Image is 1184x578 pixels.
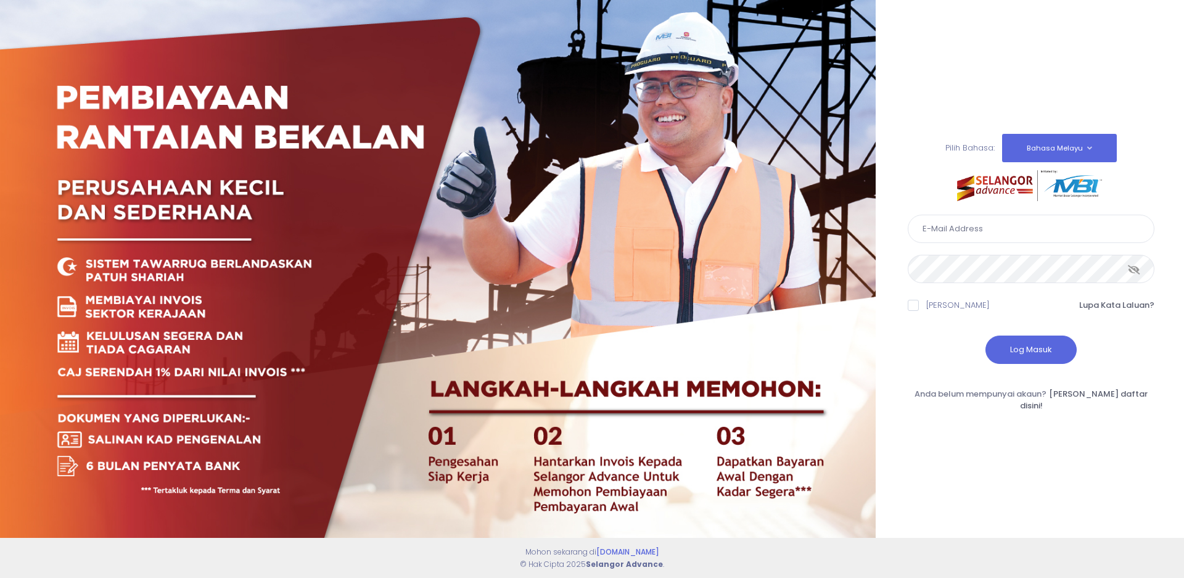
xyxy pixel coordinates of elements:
[1002,134,1117,162] button: Bahasa Melayu
[1020,388,1148,412] a: [PERSON_NAME] daftar disini!
[915,388,1046,400] span: Anda belum mempunyai akaun?
[596,547,659,557] a: [DOMAIN_NAME]
[520,547,664,569] span: Mohon sekarang di © Hak Cipta 2025 .
[908,215,1154,243] input: E-Mail Address
[586,559,663,569] strong: Selangor Advance
[1079,299,1154,312] a: Lupa Kata Laluan?
[985,336,1077,364] button: Log Masuk
[926,299,990,312] label: [PERSON_NAME]
[957,170,1105,201] img: selangor-advance.png
[945,142,995,154] span: Pilih Bahasa:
